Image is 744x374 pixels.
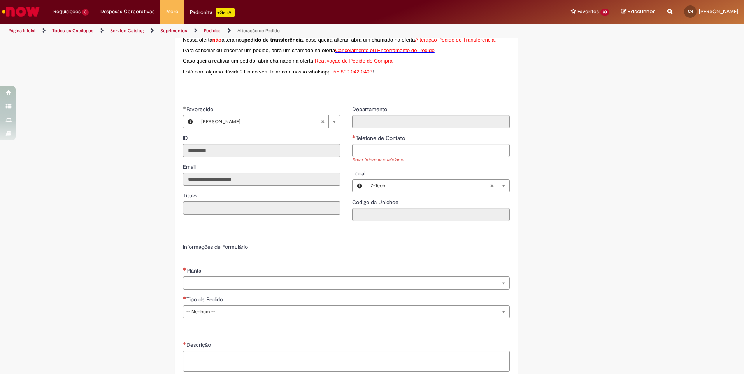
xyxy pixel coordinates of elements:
span: Descrição [186,341,212,348]
span: Necessários [183,267,186,271]
textarea: Descrição [183,351,510,372]
span: . [495,37,496,43]
button: Favorecido, Visualizar este registro Carla Almeida Rocha [183,115,197,128]
a: Suprimentos [160,28,187,34]
span: Necessários - Planta [186,267,203,274]
span: Somente leitura - Email [183,163,197,170]
a: [PERSON_NAME]Limpar campo Favorecido [197,115,340,128]
span: 8 [82,9,89,16]
abbr: Limpar campo Local [486,180,498,192]
span: CR [688,9,693,14]
span: Alteração Pedido de Transferência [415,37,495,43]
input: Departamento [352,115,510,128]
a: Z-TechLimpar campo Local [367,180,509,192]
a: Limpar campo Planta [183,276,510,290]
span: alteramos , caso queira alterar, abra um chamado na oferta [221,37,415,43]
span: Necessários [352,135,356,138]
label: Somente leitura - Código da Unidade [352,198,400,206]
span: Somente leitura - Código da Unidade [352,199,400,206]
a: Alteração Pedido de Transferência [415,36,495,43]
label: Somente leitura - Email [183,163,197,171]
span: Obrigatório Preenchido [183,106,186,109]
a: Service Catalog [110,28,144,34]
span: Necessários [183,296,186,299]
button: Local, Visualizar este registro Z-Tech [353,180,367,192]
span: não [212,37,222,43]
div: Favor informar o telefone! [352,157,510,164]
span: Telefone de Contato [356,135,407,142]
span: 30 [600,9,609,16]
span: Z-Tech [370,180,490,192]
span: [PERSON_NAME] [699,8,738,15]
span: Despesas Corporativas [100,8,154,16]
a: Pedidos [204,28,221,34]
span: Rascunhos [628,8,656,15]
span: Para cancelar ou encerrar um pedido, abra um chamado na oferta [183,47,335,53]
p: +GenAi [216,8,235,17]
div: Padroniza [190,8,235,17]
strong: pedido de transferência [244,37,303,43]
span: Necessários - Favorecido [186,106,215,113]
span: [PERSON_NAME] [201,115,321,128]
label: Informações de Formulário [183,243,248,250]
span: Reativação de Pedido de Compra [315,58,393,64]
span: Necessários [183,342,186,345]
span: More [166,8,178,16]
a: Página inicial [9,28,35,34]
ul: Trilhas de página [6,24,490,38]
span: Somente leitura - Título [183,192,198,199]
input: Telefone de Contato [352,144,510,157]
input: Título [183,201,340,215]
span: ! [372,69,374,75]
a: Alteração de Pedido [237,28,280,34]
span: Está com alguma dúvida? Então vem falar com nosso whatsapp [183,69,330,75]
span: Local [352,170,367,177]
input: Código da Unidade [352,208,510,221]
a: Reativação de Pedido de Compra [315,57,393,64]
span: -- Nenhum -- [186,306,494,318]
span: Somente leitura - ID [183,135,190,142]
input: Email [183,173,340,186]
abbr: Limpar campo Favorecido [317,115,328,128]
span: Somente leitura - Departamento [352,106,389,113]
span: Tipo de Pedido [186,296,225,303]
label: Somente leitura - Departamento [352,105,389,113]
input: ID [183,144,340,157]
a: Todos os Catálogos [52,28,93,34]
label: Somente leitura - ID [183,134,190,142]
label: Somente leitura - Título [183,192,198,199]
img: ServiceNow [1,4,41,19]
span: Favoritos [577,8,599,16]
span: Nessa oferta [183,37,212,43]
span: Caso queira reativar um pedido, abrir chamado na oferta [183,58,313,64]
a: Cancelamento ou Encerramento de Pedido [335,47,435,53]
span: Requisições [53,8,81,16]
a: Rascunhos [621,8,656,16]
span: +55 800 042 0403 [330,69,372,75]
